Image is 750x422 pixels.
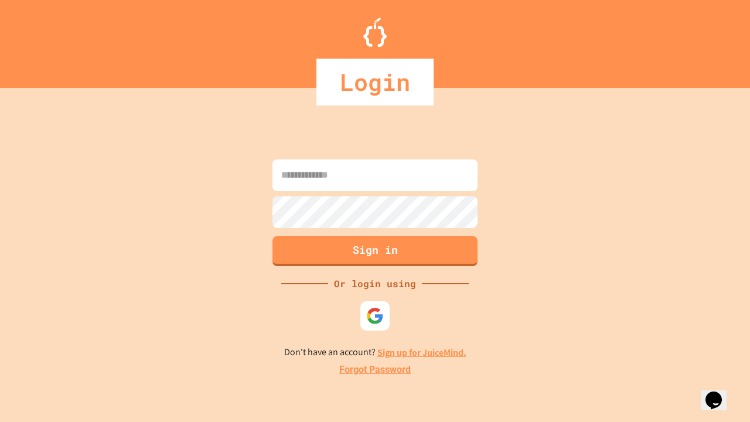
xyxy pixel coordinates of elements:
[339,363,411,377] a: Forgot Password
[366,307,384,325] img: google-icon.svg
[328,277,422,291] div: Or login using
[284,345,466,360] p: Don't have an account?
[653,324,738,374] iframe: chat widget
[363,18,387,47] img: Logo.svg
[701,375,738,410] iframe: chat widget
[377,346,466,359] a: Sign up for JuiceMind.
[316,59,434,105] div: Login
[272,236,478,266] button: Sign in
